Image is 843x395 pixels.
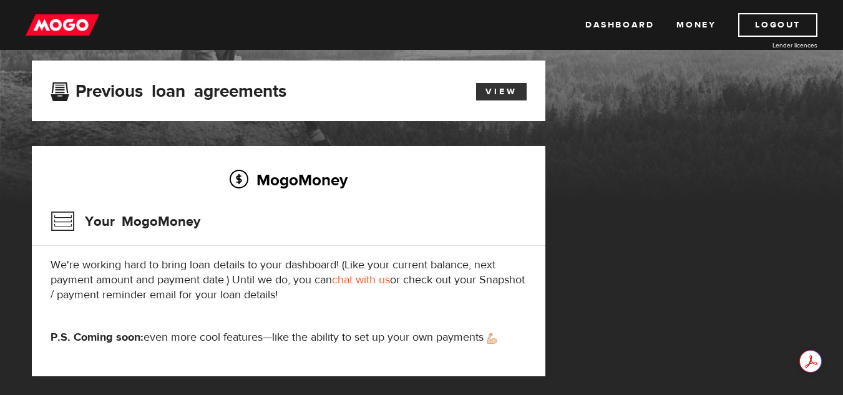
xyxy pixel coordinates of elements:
h3: Your MogoMoney [51,205,200,238]
a: Dashboard [585,13,654,37]
p: even more cool features—like the ability to set up your own payments [51,330,527,345]
h3: Previous loan agreements [51,81,286,97]
a: Lender licences [724,41,817,50]
h2: MogoMoney [51,167,527,193]
img: strong arm emoji [487,333,497,344]
a: Money [676,13,716,37]
a: View [476,83,527,100]
img: mogo_logo-11ee424be714fa7cbb0f0f49df9e16ec.png [26,13,99,37]
strong: P.S. Coming soon: [51,330,144,344]
p: We're working hard to bring loan details to your dashboard! (Like your current balance, next paym... [51,258,527,303]
a: chat with us [332,273,390,287]
a: Logout [738,13,817,37]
